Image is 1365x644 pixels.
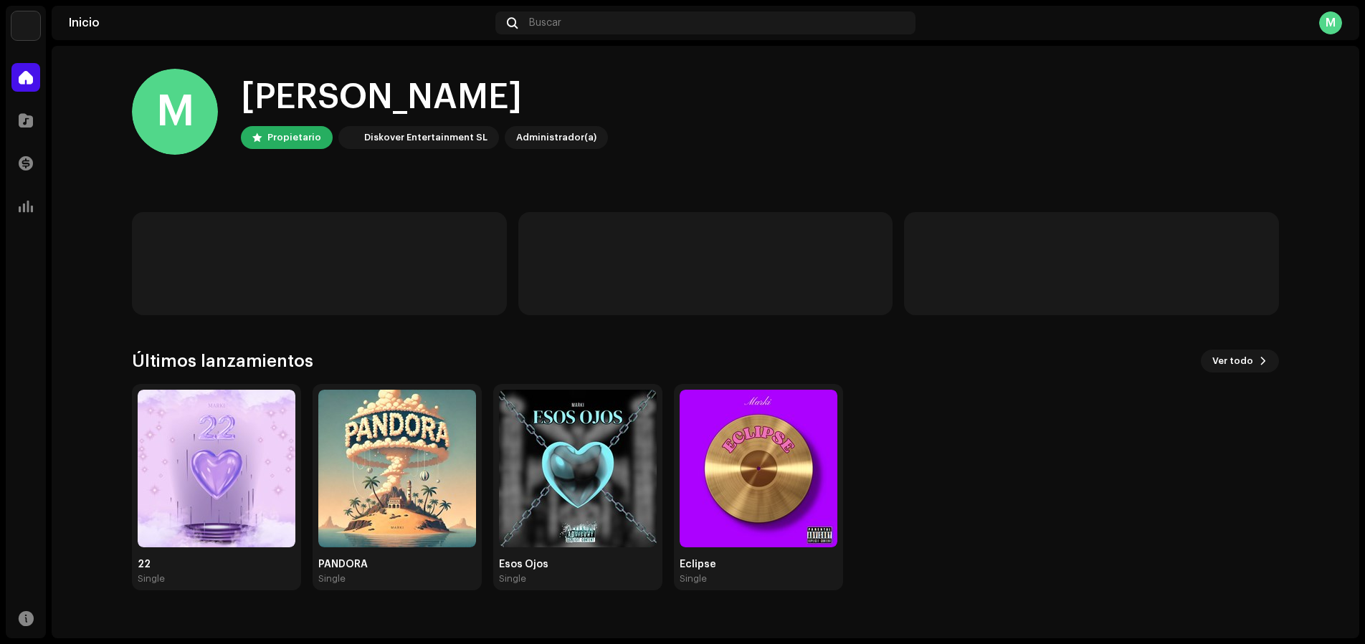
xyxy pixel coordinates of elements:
[499,559,657,570] div: Esos Ojos
[364,129,487,146] div: Diskover Entertainment SL
[680,573,707,585] div: Single
[1212,347,1253,375] span: Ver todo
[318,573,346,585] div: Single
[318,390,476,547] img: a975cd6a-f32b-48ee-bed8-bb7b2cef9389
[132,350,313,373] h3: Últimos lanzamientos
[138,573,165,585] div: Single
[132,69,218,155] div: M
[499,573,526,585] div: Single
[69,17,490,29] div: Inicio
[11,11,40,40] img: 297a105e-aa6c-4183-9ff4-27133c00f2e2
[499,390,657,547] img: 5c7d7890-171e-460d-9e68-92e97a9103e4
[1319,11,1342,34] div: M
[138,390,295,547] img: 0796226f-d92e-4f21-a067-7da2b4faa1cd
[516,129,596,146] div: Administrador(a)
[529,17,561,29] span: Buscar
[138,559,295,570] div: 22
[267,129,321,146] div: Propietario
[241,75,608,120] div: [PERSON_NAME]
[1201,350,1279,373] button: Ver todo
[680,559,837,570] div: Eclipse
[318,559,476,570] div: PANDORA
[680,390,837,547] img: d6d9eb09-3cb7-4641-841d-8cdf934e70f2
[341,129,358,146] img: 297a105e-aa6c-4183-9ff4-27133c00f2e2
